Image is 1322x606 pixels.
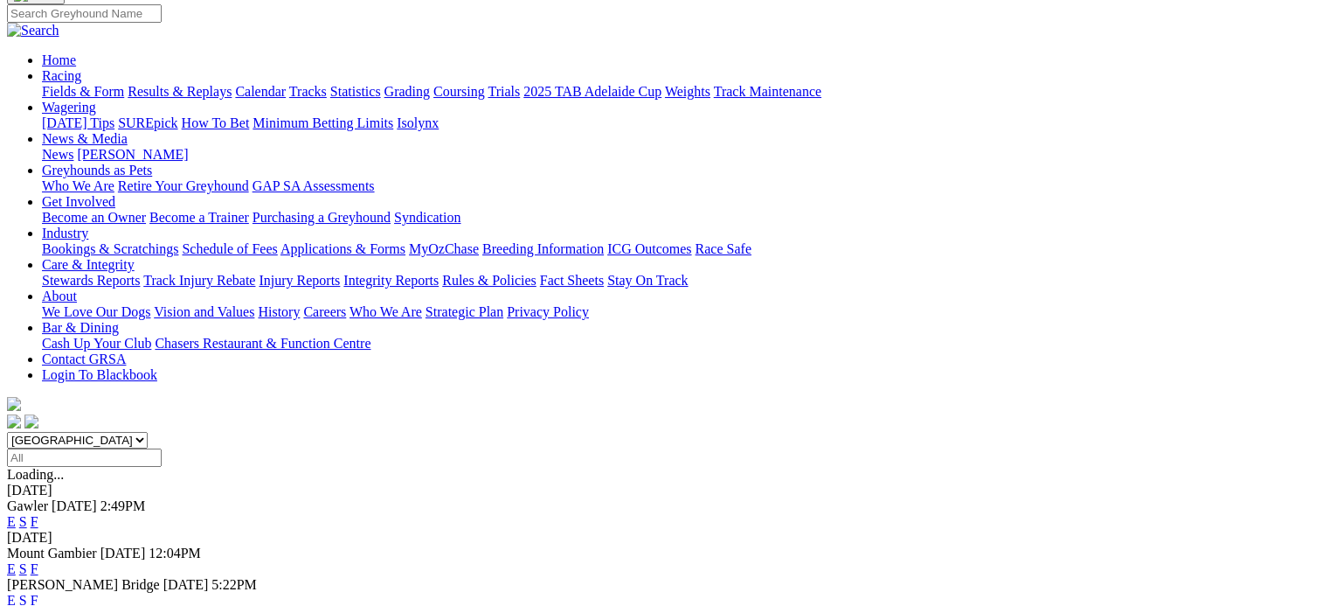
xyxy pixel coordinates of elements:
[507,304,589,319] a: Privacy Policy
[42,241,178,256] a: Bookings & Scratchings
[42,210,1315,226] div: Get Involved
[7,467,64,482] span: Loading...
[42,352,126,366] a: Contact GRSA
[409,241,479,256] a: MyOzChase
[52,498,97,513] span: [DATE]
[7,577,160,592] span: [PERSON_NAME] Bridge
[394,210,460,225] a: Syndication
[280,241,405,256] a: Applications & Forms
[235,84,286,99] a: Calendar
[24,414,38,428] img: twitter.svg
[42,210,146,225] a: Become an Owner
[211,577,257,592] span: 5:22PM
[42,241,1315,257] div: Industry
[523,84,661,99] a: 2025 TAB Adelaide Cup
[42,131,128,146] a: News & Media
[7,4,162,23] input: Search
[42,163,152,178] a: Greyhounds as Pets
[384,84,430,99] a: Grading
[7,483,1315,498] div: [DATE]
[426,304,503,319] a: Strategic Plan
[42,178,114,193] a: Who We Are
[42,52,76,67] a: Home
[540,273,604,288] a: Fact Sheets
[343,273,439,288] a: Integrity Reports
[7,561,16,576] a: E
[665,84,710,99] a: Weights
[100,498,146,513] span: 2:49PM
[303,304,346,319] a: Careers
[7,514,16,529] a: E
[42,226,88,240] a: Industry
[42,257,135,272] a: Care & Integrity
[42,336,1315,352] div: Bar & Dining
[143,273,255,288] a: Track Injury Rebate
[154,304,254,319] a: Vision and Values
[19,561,27,576] a: S
[714,84,821,99] a: Track Maintenance
[442,273,536,288] a: Rules & Policies
[259,273,340,288] a: Injury Reports
[397,115,439,130] a: Isolynx
[7,414,21,428] img: facebook.svg
[7,449,162,467] input: Select date
[149,546,201,561] span: 12:04PM
[77,147,188,162] a: [PERSON_NAME]
[607,241,691,256] a: ICG Outcomes
[100,546,146,561] span: [DATE]
[31,514,38,529] a: F
[42,100,96,115] a: Wagering
[330,84,381,99] a: Statistics
[42,289,77,303] a: About
[42,84,1315,100] div: Racing
[488,84,520,99] a: Trials
[253,115,393,130] a: Minimum Betting Limits
[118,178,249,193] a: Retire Your Greyhound
[42,367,157,382] a: Login To Blackbook
[695,241,751,256] a: Race Safe
[482,241,604,256] a: Breeding Information
[149,210,249,225] a: Become a Trainer
[7,498,48,513] span: Gawler
[350,304,422,319] a: Who We Are
[42,273,1315,289] div: Care & Integrity
[253,178,375,193] a: GAP SA Assessments
[433,84,485,99] a: Coursing
[42,320,119,335] a: Bar & Dining
[42,68,81,83] a: Racing
[42,194,115,209] a: Get Involved
[289,84,327,99] a: Tracks
[128,84,232,99] a: Results & Replays
[607,273,688,288] a: Stay On Track
[42,147,1315,163] div: News & Media
[42,336,151,351] a: Cash Up Your Club
[7,546,97,561] span: Mount Gambier
[155,336,370,351] a: Chasers Restaurant & Function Centre
[7,530,1315,546] div: [DATE]
[7,397,21,411] img: logo-grsa-white.png
[253,210,391,225] a: Purchasing a Greyhound
[163,577,209,592] span: [DATE]
[42,273,140,288] a: Stewards Reports
[182,241,277,256] a: Schedule of Fees
[31,561,38,576] a: F
[42,115,114,130] a: [DATE] Tips
[19,514,27,529] a: S
[7,23,59,38] img: Search
[182,115,250,130] a: How To Bet
[42,304,1315,320] div: About
[42,178,1315,194] div: Greyhounds as Pets
[42,147,73,162] a: News
[118,115,177,130] a: SUREpick
[258,304,300,319] a: History
[42,84,124,99] a: Fields & Form
[42,304,150,319] a: We Love Our Dogs
[42,115,1315,131] div: Wagering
